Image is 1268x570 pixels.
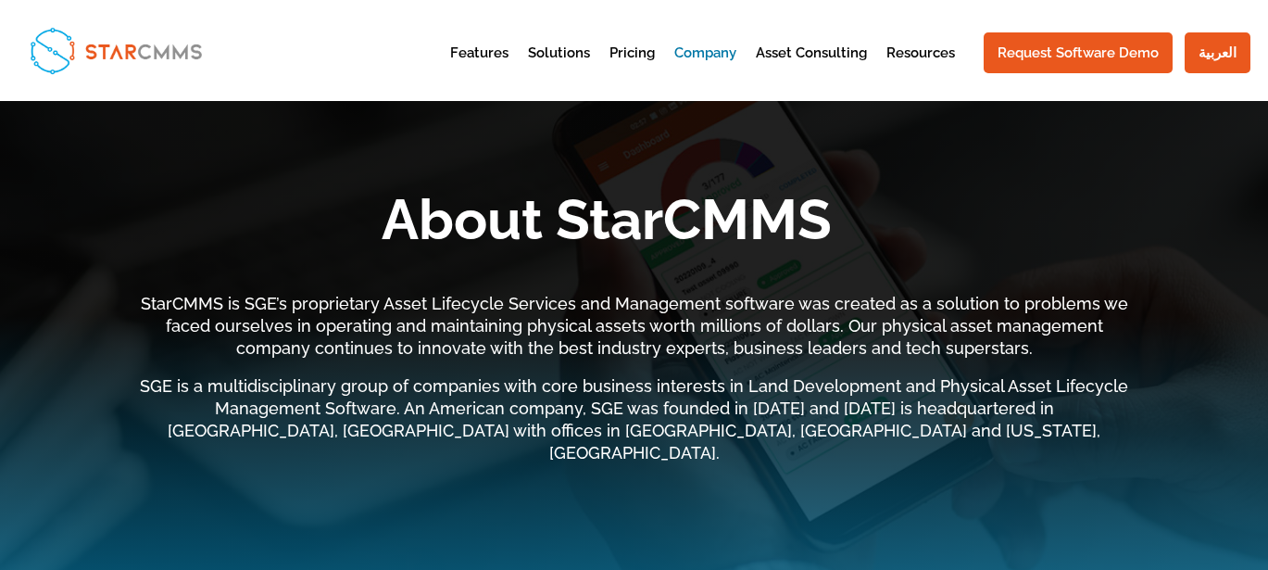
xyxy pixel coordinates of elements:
a: Solutions [528,46,590,92]
div: StarCMMS is SGE’s proprietary Asset Lifecycle Services and Management software was created as a s... [134,293,1135,464]
p: SGE is a multidisciplinary group of companies with core business interests in Land Development an... [134,375,1135,463]
a: Request Software Demo [984,32,1173,73]
img: StarCMMS [22,19,210,81]
h1: About StarCMMS [79,192,1135,257]
a: Company [674,46,736,92]
a: Pricing [609,46,655,92]
a: Asset Consulting [756,46,867,92]
a: Features [450,46,508,92]
a: العربية [1185,32,1250,73]
a: Resources [886,46,955,92]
